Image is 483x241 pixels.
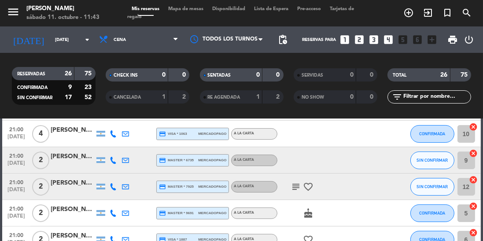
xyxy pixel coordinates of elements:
[17,85,48,90] span: CONFIRMADA
[302,73,323,78] span: SERVIDAS
[403,7,414,18] i: add_circle_outline
[5,124,27,134] span: 21:00
[234,132,254,135] span: A LA CARTA
[5,134,27,144] span: [DATE]
[350,94,354,100] strong: 0
[461,7,472,18] i: search
[417,158,448,163] span: SIN CONFIRMAR
[423,7,433,18] i: exit_to_app
[410,178,454,196] button: SIN CONFIRMAR
[85,94,93,100] strong: 52
[370,72,375,78] strong: 0
[127,7,164,11] span: Mis reservas
[469,122,478,131] i: cancel
[461,26,476,53] div: LOG OUT
[5,160,27,171] span: [DATE]
[198,210,226,216] span: mercadopago
[159,130,187,137] span: visa * 1063
[412,34,423,45] i: looks_6
[469,228,478,237] i: cancel
[5,213,27,223] span: [DATE]
[159,157,194,164] span: master * 6735
[65,94,72,100] strong: 17
[256,94,260,100] strong: 1
[5,187,27,197] span: [DATE]
[159,210,194,217] span: master * 9691
[469,175,478,184] i: cancel
[114,73,138,78] span: CHECK INS
[114,37,126,42] span: Cena
[159,130,166,137] i: credit_card
[277,34,288,45] span: pending_actions
[208,7,250,11] span: Disponibilidad
[461,72,469,78] strong: 75
[354,34,365,45] i: looks_two
[368,34,380,45] i: looks_3
[5,230,27,240] span: 21:00
[159,210,166,217] i: credit_card
[393,73,406,78] span: TOTAL
[302,37,336,42] span: Reservas para
[410,204,454,222] button: CONFIRMADA
[51,231,95,241] div: [PERSON_NAME]
[198,131,226,137] span: mercadopago
[5,203,27,213] span: 21:00
[234,237,254,241] span: A LA CARTA
[32,178,49,196] span: 2
[5,150,27,160] span: 21:00
[383,34,394,45] i: looks_4
[7,30,51,49] i: [DATE]
[51,125,95,135] div: [PERSON_NAME]
[339,34,350,45] i: looks_one
[159,157,166,164] i: credit_card
[441,72,448,78] strong: 26
[410,125,454,143] button: CONFIRMADA
[198,157,226,163] span: mercadopago
[303,208,313,219] i: cake
[162,72,166,78] strong: 0
[68,84,72,90] strong: 9
[85,84,93,90] strong: 23
[26,4,100,13] div: [PERSON_NAME]
[234,185,254,188] span: A LA CARTA
[419,211,445,215] span: CONFIRMADA
[208,73,231,78] span: SENTADAS
[397,34,409,45] i: looks_5
[51,204,95,215] div: [PERSON_NAME]
[7,5,20,22] button: menu
[417,184,448,189] span: SIN CONFIRMAR
[32,125,49,143] span: 4
[159,183,166,190] i: credit_card
[32,204,49,222] span: 2
[250,7,293,11] span: Lista de Espera
[276,94,281,100] strong: 2
[469,149,478,158] i: cancel
[276,72,281,78] strong: 0
[447,34,458,45] span: print
[464,34,474,45] i: power_settings_new
[26,13,100,22] div: sábado 11. octubre - 11:43
[442,7,453,18] i: turned_in_not
[291,182,301,192] i: subject
[182,94,188,100] strong: 2
[350,72,354,78] strong: 0
[17,96,52,100] span: SIN CONFIRMAR
[469,202,478,211] i: cancel
[182,72,188,78] strong: 0
[82,34,92,45] i: arrow_drop_down
[234,211,254,215] span: A LA CARTA
[198,184,226,189] span: mercadopago
[65,70,72,77] strong: 26
[419,131,445,136] span: CONFIRMADA
[5,177,27,187] span: 21:00
[85,70,93,77] strong: 75
[51,178,95,188] div: [PERSON_NAME]
[164,7,208,11] span: Mapa de mesas
[402,92,471,102] input: Filtrar por nombre...
[256,72,260,78] strong: 0
[114,95,141,100] span: CANCELADA
[302,95,324,100] span: NO SHOW
[293,7,325,11] span: Pre-acceso
[303,182,313,192] i: favorite_border
[159,183,194,190] span: master * 7925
